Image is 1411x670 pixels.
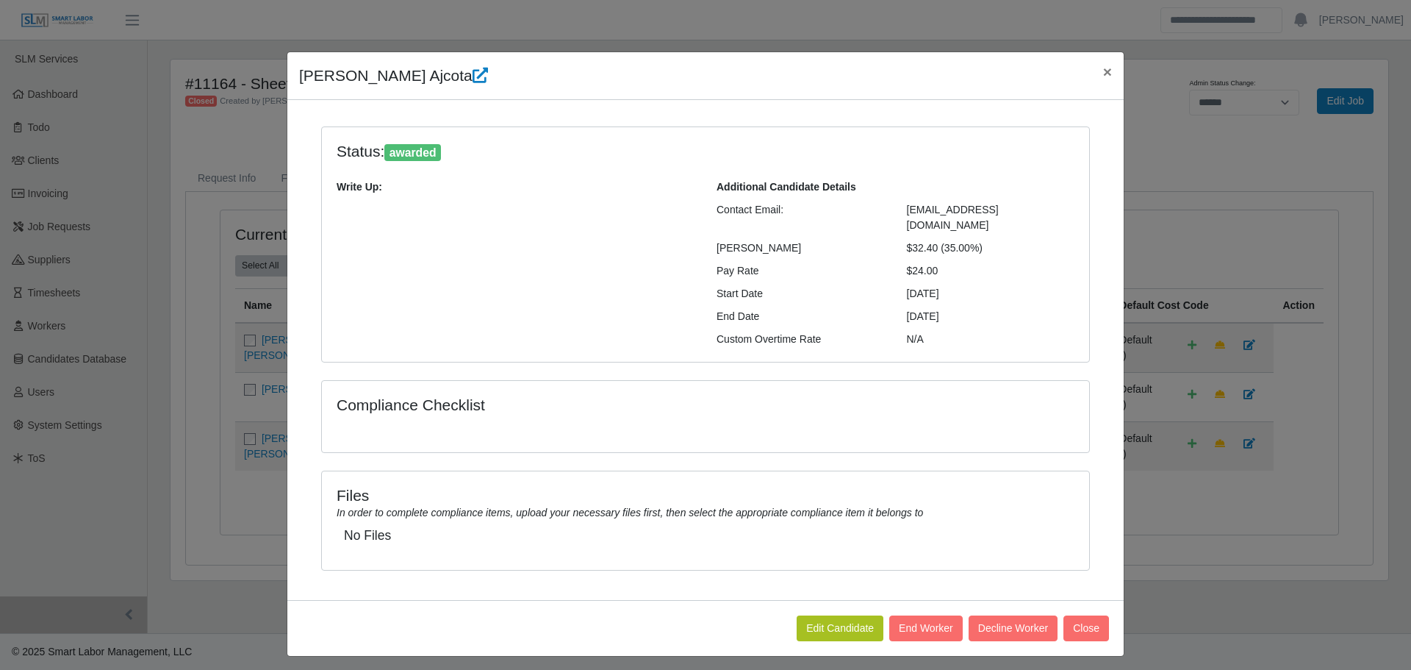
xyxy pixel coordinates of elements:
[896,263,1086,279] div: $24.00
[384,144,441,162] span: awarded
[907,310,939,322] span: [DATE]
[896,240,1086,256] div: $32.40 (35.00%)
[907,333,924,345] span: N/A
[705,286,896,302] div: Start Date
[889,616,963,641] button: End Worker
[1063,616,1109,641] button: Close
[896,286,1086,302] div: [DATE]
[1103,63,1112,80] span: ×
[705,309,896,324] div: End Date
[705,332,896,347] div: Custom Overtime Rate
[1091,52,1124,91] button: Close
[337,142,885,162] h4: Status:
[705,202,896,233] div: Contact Email:
[705,263,896,279] div: Pay Rate
[299,64,488,88] h4: [PERSON_NAME] Ajcota
[797,616,883,641] a: Edit Candidate
[337,396,821,414] h4: Compliance Checklist
[907,204,999,231] span: [EMAIL_ADDRESS][DOMAIN_NAME]
[969,616,1058,641] button: Decline Worker
[337,507,923,518] i: In order to complete compliance items, upload your necessary files first, then select the appropr...
[337,486,1074,505] h4: Files
[705,240,896,256] div: [PERSON_NAME]
[717,181,856,193] b: Additional Candidate Details
[344,528,1067,544] h5: No Files
[337,181,382,193] b: Write Up:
